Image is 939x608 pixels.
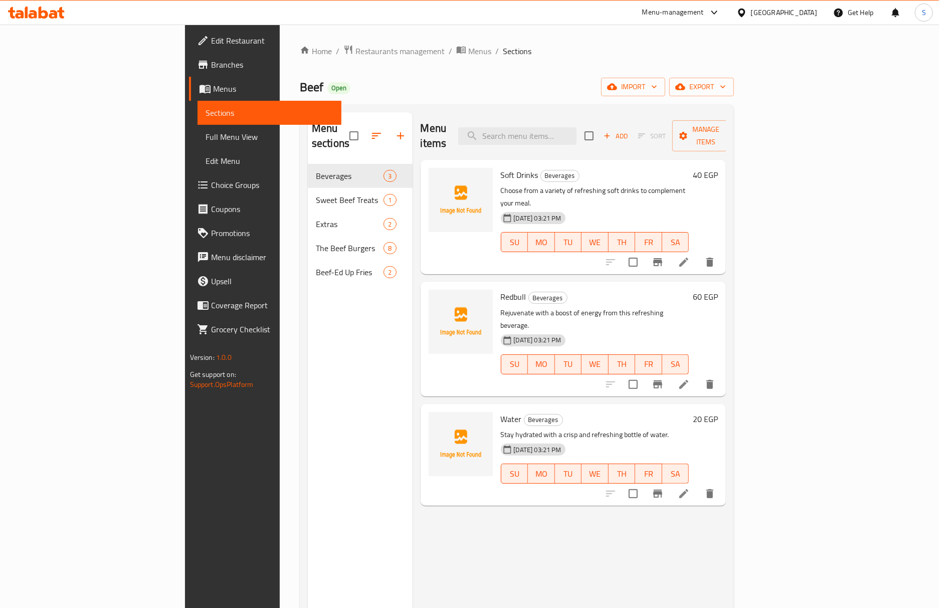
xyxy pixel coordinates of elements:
button: Add [600,128,632,144]
span: Menu disclaimer [211,251,334,263]
span: Sections [206,107,334,119]
span: Sort sections [364,124,389,148]
span: Coverage Report [211,299,334,311]
input: search [458,127,577,145]
span: import [609,81,657,93]
span: 8 [384,244,396,253]
h2: Menu items [421,121,447,151]
a: Edit Menu [198,149,342,173]
button: SU [501,464,528,484]
a: Choice Groups [189,173,342,197]
button: Branch-specific-item [646,250,670,274]
p: Choose from a variety of refreshing soft drinks to complement your meal. [501,184,689,210]
span: WE [586,235,605,250]
button: TU [555,354,582,374]
button: FR [635,464,662,484]
a: Edit Restaurant [189,29,342,53]
a: Edit menu item [678,488,690,500]
button: WE [582,232,609,252]
img: Soft Drinks [429,168,493,232]
a: Restaurants management [343,45,445,58]
button: FR [635,354,662,374]
h6: 40 EGP [693,168,718,182]
span: Grocery Checklist [211,323,334,335]
span: TU [559,357,578,371]
span: [DATE] 03:21 PM [510,335,566,345]
button: SA [662,464,689,484]
div: Extras [316,218,384,230]
p: Stay hydrated with a crisp and refreshing bottle of water. [501,429,689,441]
button: Branch-specific-item [646,482,670,506]
span: Select section first [632,128,672,144]
span: Sweet Beef Treats [316,194,384,206]
span: Menus [468,45,491,57]
a: Menus [189,77,342,101]
span: 3 [384,171,396,181]
span: Choice Groups [211,179,334,191]
div: items [384,170,396,182]
button: delete [698,372,722,396]
span: TH [613,467,632,481]
span: Restaurants management [355,45,445,57]
button: MO [528,464,555,484]
span: S [922,7,926,18]
span: Redbull [501,289,526,304]
button: SU [501,232,528,252]
span: [DATE] 03:21 PM [510,214,566,223]
span: 2 [384,268,396,277]
li: / [495,45,499,57]
button: delete [698,250,722,274]
span: WE [586,467,605,481]
a: Coverage Report [189,293,342,317]
a: Branches [189,53,342,77]
button: FR [635,232,662,252]
div: Beverages [524,414,563,426]
span: Edit Menu [206,155,334,167]
p: Rejuvenate with a boost of energy from this refreshing beverage. [501,307,689,332]
span: SU [505,235,524,250]
img: Water [429,412,493,476]
div: Extras2 [308,212,413,236]
button: TU [555,464,582,484]
span: [DATE] 03:21 PM [510,445,566,455]
div: Beverages [316,170,384,182]
button: Add section [389,124,413,148]
div: items [384,218,396,230]
span: Coupons [211,203,334,215]
a: Menus [456,45,491,58]
h6: 60 EGP [693,290,718,304]
nav: Menu sections [308,160,413,288]
img: Redbull [429,290,493,354]
div: Beverages [540,170,580,182]
li: / [449,45,452,57]
span: Soft Drinks [501,167,538,182]
h6: 20 EGP [693,412,718,426]
div: The Beef Burgers [316,242,384,254]
div: The Beef Burgers8 [308,236,413,260]
span: Water [501,412,522,427]
button: MO [528,354,555,374]
button: SA [662,354,689,374]
span: TU [559,235,578,250]
span: Beverages [529,292,567,304]
button: TH [609,232,636,252]
span: WE [586,357,605,371]
button: SA [662,232,689,252]
button: MO [528,232,555,252]
span: Menus [213,83,334,95]
div: Beef-Ed Up Fries2 [308,260,413,284]
span: Sections [503,45,531,57]
span: TH [613,235,632,250]
span: 1.0.0 [216,351,232,364]
div: Sweet Beef Treats1 [308,188,413,212]
a: Support.OpsPlatform [190,378,254,391]
div: Beverages3 [308,164,413,188]
span: SA [666,235,685,250]
button: WE [582,464,609,484]
span: FR [639,235,658,250]
span: SU [505,357,524,371]
span: Beverages [524,414,562,426]
span: 1 [384,195,396,205]
a: Promotions [189,221,342,245]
